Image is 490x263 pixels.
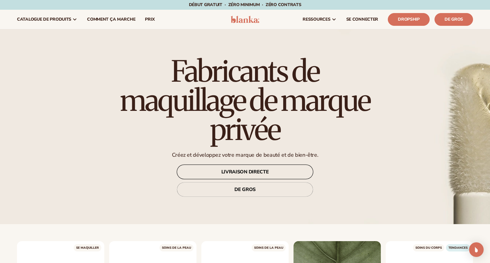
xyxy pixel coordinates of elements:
[120,53,370,148] font: Fabricants de maquillage de marque privée
[469,242,484,257] div: Open Intercom Messenger
[87,16,135,22] font: Comment ça marche
[189,2,222,8] font: Début gratuit
[346,16,378,22] font: SE CONNECTER
[435,13,473,26] a: De gros
[228,2,260,8] font: ZÉRO minimum
[303,16,330,22] font: ressources
[298,10,341,29] a: ressources
[177,182,313,197] a: DE GROS
[145,16,155,22] font: prix
[262,2,263,8] font: ·
[388,13,430,26] a: Dropship
[140,10,159,29] a: prix
[341,10,383,29] a: SE CONNECTER
[172,151,318,159] font: Créez et développez votre marque de beauté et de bien-être.
[177,165,313,179] a: LIVRAISON DIRECTE
[12,10,82,29] a: catalogue de produits
[82,10,140,29] a: Comment ça marche
[266,2,301,8] font: ZÉRO contrats
[231,16,260,23] img: logo
[225,2,226,8] font: ·
[17,16,71,22] font: catalogue de produits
